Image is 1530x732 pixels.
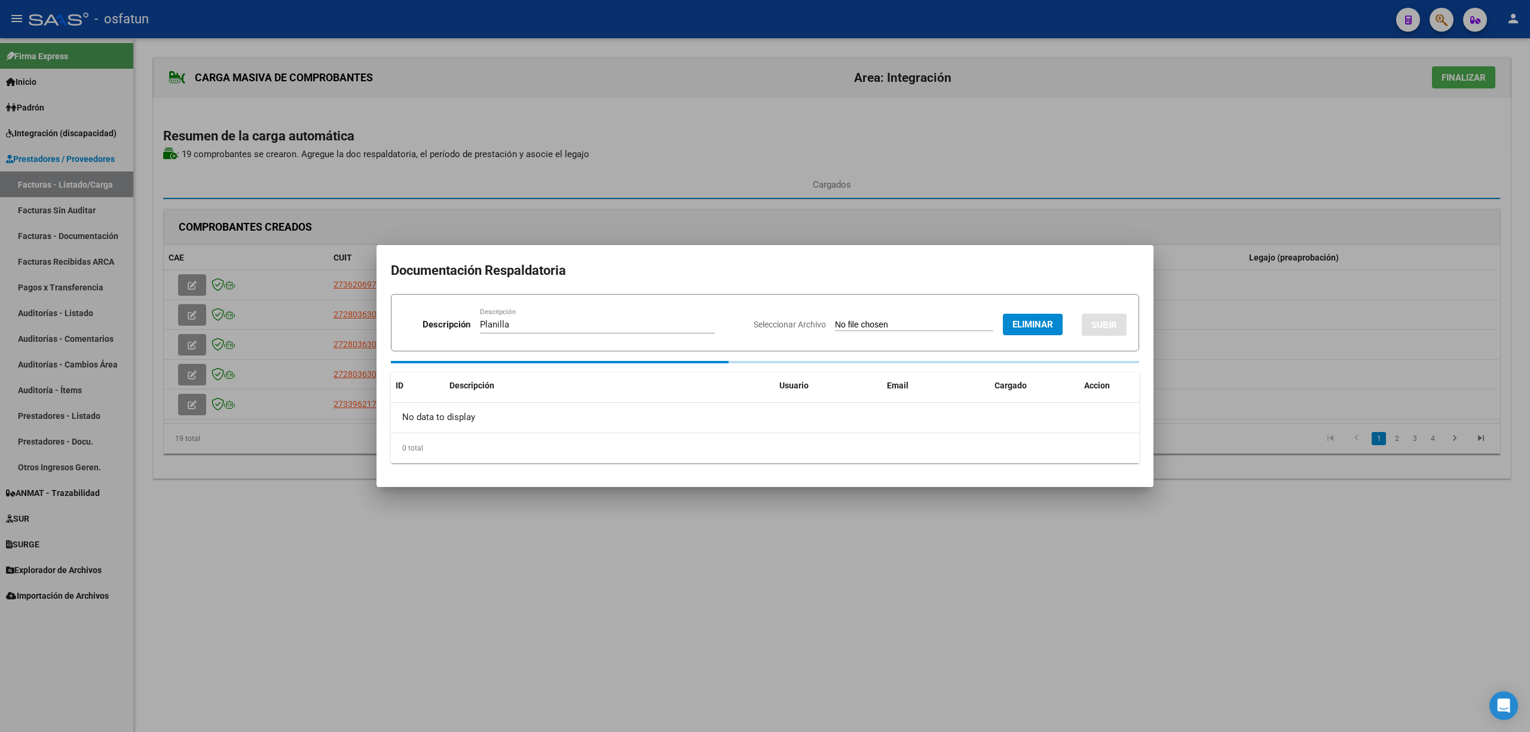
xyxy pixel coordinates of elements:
[449,381,494,390] span: Descripción
[994,381,1027,390] span: Cargado
[887,381,908,390] span: Email
[445,373,775,399] datatable-header-cell: Descripción
[1489,691,1518,720] div: Open Intercom Messenger
[391,403,1139,433] div: No data to display
[882,373,990,399] datatable-header-cell: Email
[1003,314,1063,335] button: Eliminar
[391,373,445,399] datatable-header-cell: ID
[391,433,1139,463] div: 0 total
[990,373,1079,399] datatable-header-cell: Cargado
[396,381,403,390] span: ID
[391,259,1139,282] h2: Documentación Respaldatoria
[1012,319,1053,330] span: Eliminar
[775,373,882,399] datatable-header-cell: Usuario
[1079,373,1139,399] datatable-header-cell: Accion
[754,320,826,329] span: Seleccionar Archivo
[779,381,809,390] span: Usuario
[1084,381,1110,390] span: Accion
[1082,314,1127,336] button: SUBIR
[423,318,470,332] p: Descripción
[1091,320,1117,330] span: SUBIR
